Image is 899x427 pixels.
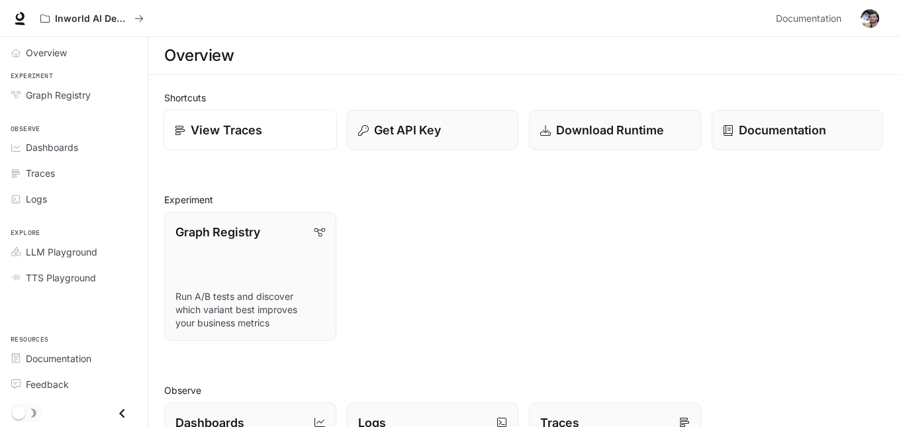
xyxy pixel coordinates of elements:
button: Close drawer [107,400,137,427]
a: Traces [5,162,142,185]
p: Documentation [739,121,826,139]
span: Logs [26,192,47,206]
a: Feedback [5,373,142,396]
p: Graph Registry [175,223,260,241]
button: User avatar [857,5,883,32]
a: Graph Registry [5,83,142,107]
span: Feedback [26,377,69,391]
a: TTS Playground [5,266,142,289]
h2: Experiment [164,193,883,207]
a: Download Runtime [529,110,701,150]
a: Documentation [712,110,884,150]
span: LLM Playground [26,245,97,259]
h2: Shortcuts [164,91,883,105]
p: Get API Key [374,121,441,139]
p: View Traces [191,121,262,139]
span: Dark mode toggle [12,405,25,420]
a: Documentation [5,347,142,370]
a: Dashboards [5,136,142,159]
span: Documentation [776,11,841,27]
span: Overview [26,46,67,60]
a: Documentation [771,5,851,32]
a: View Traces [164,110,337,151]
button: All workspaces [34,5,150,32]
button: Get API Key [347,110,519,150]
img: User avatar [861,9,879,28]
h2: Observe [164,383,883,397]
p: Download Runtime [556,121,664,139]
p: Inworld AI Demos [55,13,129,24]
span: Graph Registry [26,88,91,102]
span: Traces [26,166,55,180]
a: Logs [5,187,142,211]
a: Graph RegistryRun A/B tests and discover which variant best improves your business metrics [164,212,336,341]
span: Dashboards [26,140,78,154]
p: Run A/B tests and discover which variant best improves your business metrics [175,290,325,330]
span: Documentation [26,352,91,365]
span: TTS Playground [26,271,96,285]
h1: Overview [164,42,234,69]
a: LLM Playground [5,240,142,263]
a: Overview [5,41,142,64]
